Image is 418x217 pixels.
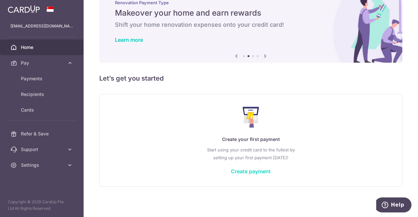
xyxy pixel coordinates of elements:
[21,60,64,66] span: Pay
[115,21,387,29] h6: Shift your home renovation expenses onto your credit card!
[231,168,271,175] a: Create payment
[21,44,64,51] span: Home
[10,23,73,29] p: [EMAIL_ADDRESS][DOMAIN_NAME]
[115,37,143,43] a: Learn more
[21,75,64,82] span: Payments
[113,135,389,143] p: Create your first payment
[243,107,259,128] img: Make Payment
[113,146,389,162] p: Start using your credit card to the fullest by setting up your first payment [DATE]!
[376,197,411,214] iframe: Opens a widget where you can find more information
[21,162,64,168] span: Settings
[21,131,64,137] span: Refer & Save
[115,8,387,18] h5: Makeover your home and earn rewards
[99,73,402,84] h5: Let’s get you started
[21,91,64,98] span: Recipients
[21,107,64,113] span: Cards
[21,146,64,153] span: Support
[8,5,40,13] img: CardUp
